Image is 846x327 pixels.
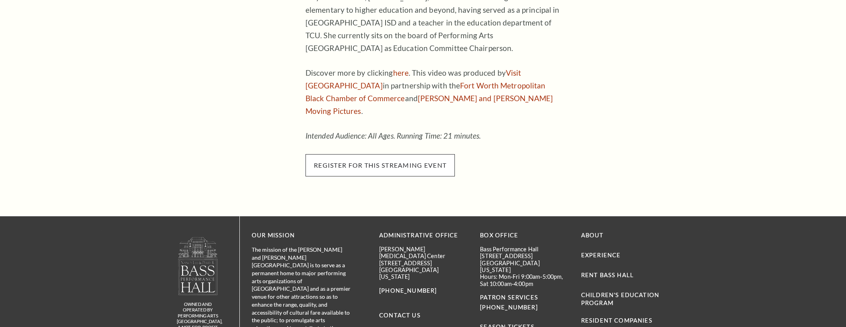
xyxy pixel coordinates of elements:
span: register for this streaming event [305,154,455,176]
img: logo-footer.png [178,237,218,295]
a: Fort Worth Metropolitan Black Chamber of Commerce [305,81,545,103]
a: Children's Education Program [581,292,659,306]
p: BOX OFFICE [480,231,569,241]
p: Discover more by clicking . This video was produced by in partnership with the and . [305,67,564,117]
a: [PERSON_NAME] and [PERSON_NAME] Moving Pictures [305,94,553,116]
em: Intended Audience: All Ages. Running Time: 21 minutes. [305,131,481,140]
p: Administrative Office [379,231,468,241]
a: Visit [GEOGRAPHIC_DATA] [305,68,521,90]
a: About [581,232,604,239]
a: register for this streaming event [305,160,455,169]
p: Hours: Mon-Fri 9:00am-5:00pm, Sat 10:00am-4:00pm [480,273,569,287]
a: Resident Companies [581,317,652,324]
a: Rent Bass Hall [581,272,634,278]
p: [STREET_ADDRESS] [480,253,569,259]
p: [GEOGRAPHIC_DATA][US_STATE] [480,260,569,274]
p: [PERSON_NAME][MEDICAL_DATA] Center [379,246,468,260]
a: Experience [581,252,621,258]
p: [STREET_ADDRESS] [379,260,468,266]
a: here [393,68,409,77]
a: Contact Us [379,312,421,319]
p: PATRON SERVICES [PHONE_NUMBER] [480,293,569,313]
p: OUR MISSION [252,231,351,241]
p: [GEOGRAPHIC_DATA][US_STATE] [379,266,468,280]
p: Bass Performance Hall [480,246,569,253]
p: [PHONE_NUMBER] [379,286,468,296]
